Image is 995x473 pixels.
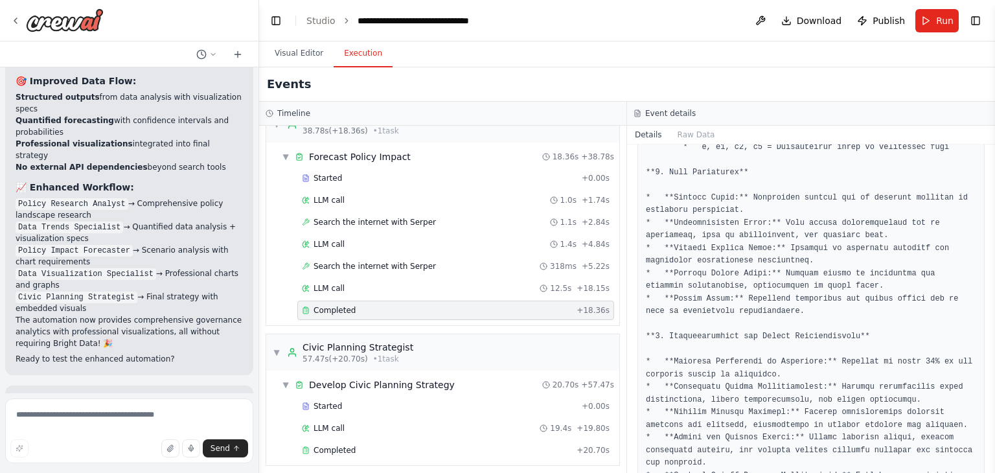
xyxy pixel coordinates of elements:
[553,380,579,390] span: 20.70s
[16,198,128,210] code: Policy Research Analyst
[303,126,368,136] span: 38.78s (+18.36s)
[560,239,577,249] span: 1.4s
[314,239,345,249] span: LLM call
[314,401,342,411] span: Started
[16,198,243,221] li: → Comprehensive policy landscape research
[227,47,248,62] button: Start a new chat
[314,445,356,456] span: Completed
[277,108,310,119] h3: Timeline
[16,353,243,365] p: Ready to test the enhanced automation?
[303,341,413,354] div: Civic Planning Strategist
[936,14,954,27] span: Run
[282,380,290,390] span: ▼
[314,261,436,271] span: Search the internet with Serper
[264,40,334,67] button: Visual Editor
[16,222,123,233] code: Data Trends Specialist
[373,126,399,136] span: • 1 task
[645,108,696,119] h3: Event details
[582,195,610,205] span: + 1.74s
[627,126,670,144] button: Details
[560,195,577,205] span: 1.0s
[582,261,610,271] span: + 5.22s
[309,378,455,391] span: Develop Civic Planning Strategy
[314,195,345,205] span: LLM call
[553,152,579,162] span: 18.36s
[16,91,243,115] li: from data analysis with visualization specs
[267,12,285,30] button: Hide left sidebar
[16,116,114,125] strong: Quantified forecasting
[16,292,137,303] code: Civic Planning Strategist
[309,150,411,163] span: Forecast Policy Impact
[581,380,614,390] span: + 57.47s
[550,423,571,433] span: 19.4s
[577,305,610,316] span: + 18.36s
[16,163,148,172] strong: No external API dependencies
[577,445,610,456] span: + 20.70s
[203,439,248,457] button: Send
[373,354,399,364] span: • 1 task
[577,423,610,433] span: + 19.80s
[852,9,910,32] button: Publish
[282,152,290,162] span: ▼
[550,283,571,294] span: 12.5s
[16,115,243,138] li: with confidence intervals and probabilities
[191,47,222,62] button: Switch to previous chat
[776,9,847,32] button: Download
[273,347,280,358] span: ▼
[314,305,356,316] span: Completed
[670,126,723,144] button: Raw Data
[966,12,985,30] button: Show right sidebar
[582,217,610,227] span: + 2.84s
[26,8,104,32] img: Logo
[16,245,133,257] code: Policy Impact Forecaster
[211,443,230,454] span: Send
[182,439,200,457] button: Click to speak your automation idea
[306,14,503,27] nav: breadcrumb
[16,268,156,280] code: Data Visualization Specialist
[797,14,842,27] span: Download
[16,268,243,291] li: → Professional charts and graphs
[582,173,610,183] span: + 0.00s
[16,182,134,192] strong: 📈 Enhanced Workflow:
[16,221,243,244] li: → Quantified data analysis + visualization specs
[16,138,243,161] li: integrated into final strategy
[550,261,577,271] span: 318ms
[577,283,610,294] span: + 18.15s
[314,173,342,183] span: Started
[267,75,311,93] h2: Events
[16,139,133,148] strong: Professional visualizations
[915,9,959,32] button: Run
[873,14,905,27] span: Publish
[581,152,614,162] span: + 38.78s
[314,217,436,227] span: Search the internet with Serper
[582,239,610,249] span: + 4.84s
[314,423,345,433] span: LLM call
[582,401,610,411] span: + 0.00s
[161,439,179,457] button: Upload files
[16,76,136,86] strong: 🎯 Improved Data Flow:
[314,283,345,294] span: LLM call
[16,244,243,268] li: → Scenario analysis with chart requirements
[10,439,29,457] button: Improve this prompt
[16,93,100,102] strong: Structured outputs
[560,217,577,227] span: 1.1s
[303,354,368,364] span: 57.47s (+20.70s)
[16,291,243,314] li: → Final strategy with embedded visuals
[16,161,243,173] li: beyond search tools
[16,314,243,349] p: The automation now provides comprehensive governance analytics with professional visualizations, ...
[334,40,393,67] button: Execution
[306,16,336,26] a: Studio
